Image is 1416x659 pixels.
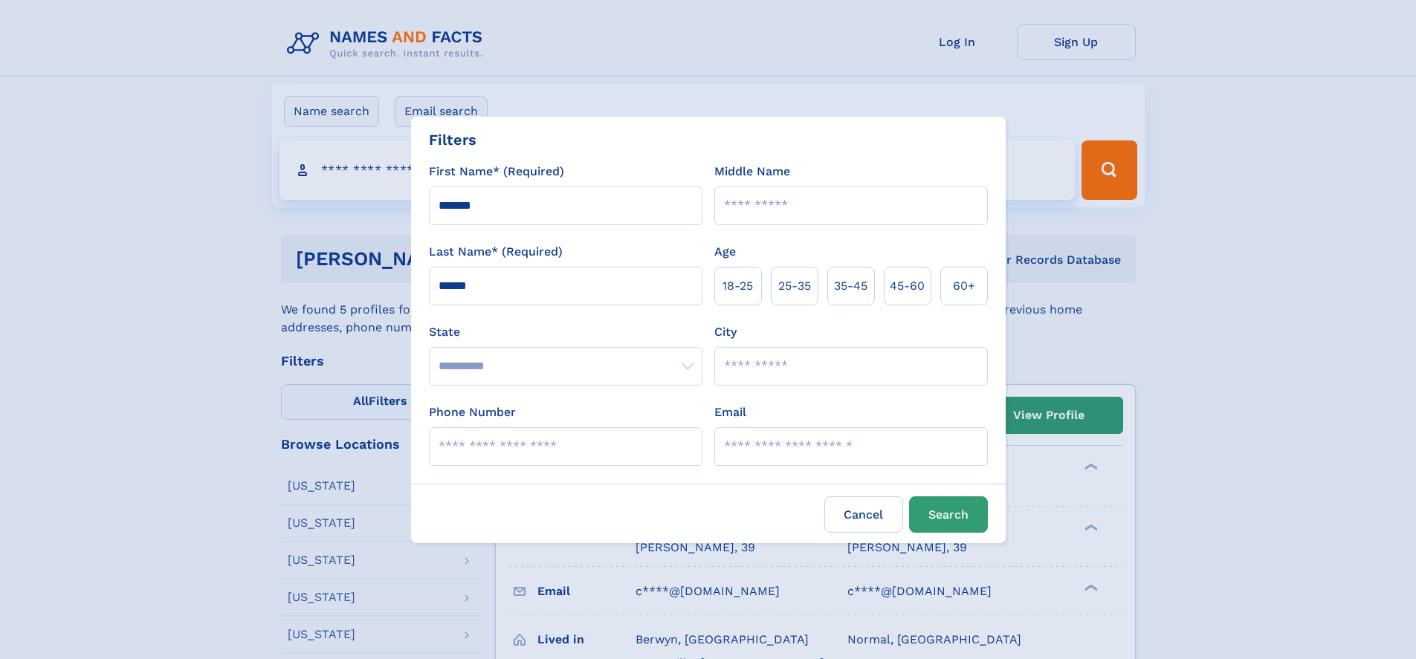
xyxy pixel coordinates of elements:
label: First Name* (Required) [429,163,564,181]
span: 18‑25 [722,277,753,295]
label: Email [714,403,746,421]
label: Cancel [824,496,903,533]
span: 25‑35 [778,277,811,295]
label: Middle Name [714,163,790,181]
button: Search [909,496,988,533]
label: City [714,323,737,341]
label: Age [714,243,736,261]
div: Filters [429,129,476,151]
span: 60+ [953,277,975,295]
span: 45‑60 [890,277,925,295]
label: Last Name* (Required) [429,243,563,261]
label: Phone Number [429,403,516,421]
label: State [429,323,702,341]
span: 35‑45 [834,277,867,295]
